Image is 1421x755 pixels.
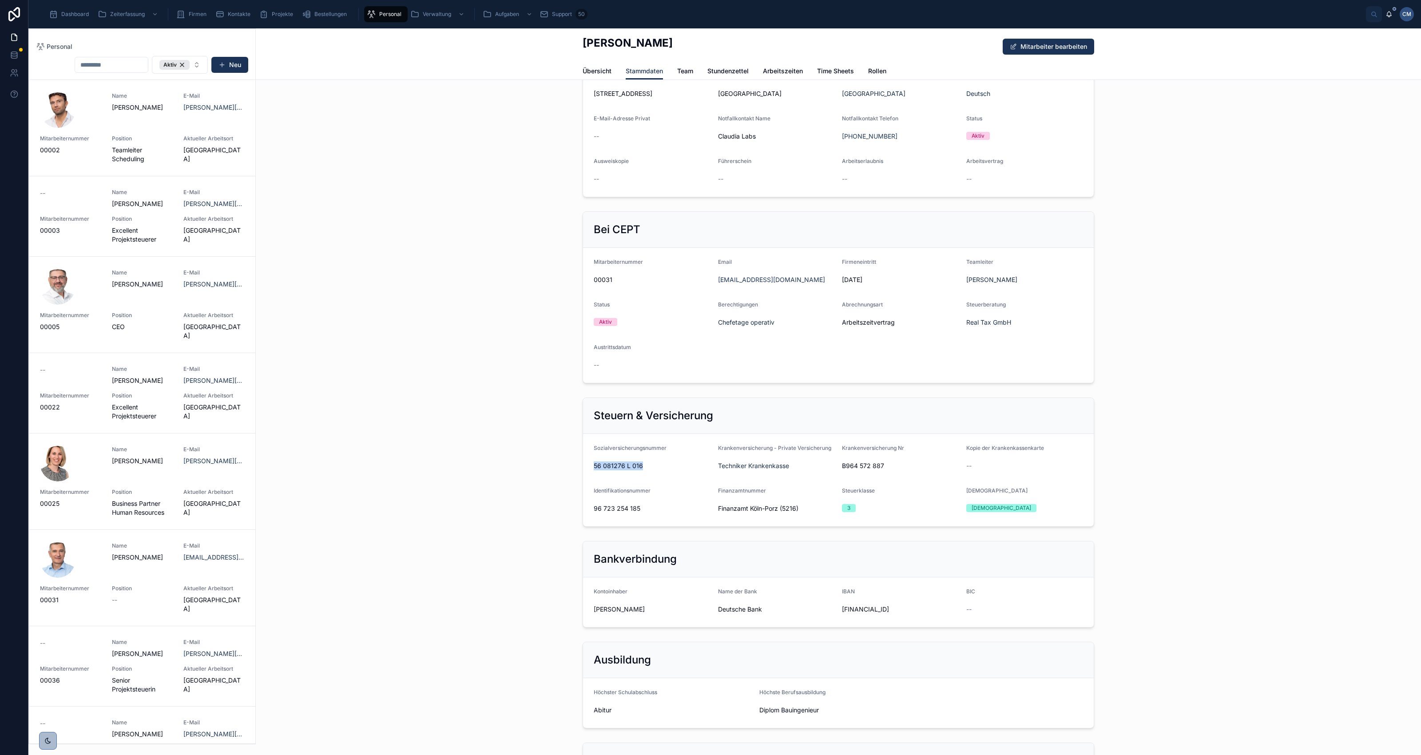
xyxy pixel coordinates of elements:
[718,175,723,183] span: --
[112,312,173,319] span: Position
[183,665,245,672] span: Aktueller Arbeitsort
[707,67,749,75] span: Stundenzettel
[842,89,905,98] a: [GEOGRAPHIC_DATA]
[842,132,897,141] a: [PHONE_NUMBER]
[594,605,711,614] span: [PERSON_NAME]
[718,504,835,513] span: Finanzamt Köln-Porz (5216)
[112,403,173,421] span: Excellent Projektsteuerer
[183,553,245,562] a: [EMAIL_ADDRESS][DOMAIN_NAME]
[183,446,245,453] span: E-Mail
[495,11,519,18] span: Aufgaben
[43,4,1366,24] div: scrollable content
[594,223,640,237] h2: Bei CEPT
[626,63,663,80] a: Stammdaten
[112,135,173,142] span: Position
[40,585,101,592] span: Mitarbeiternummer
[183,226,245,244] span: [GEOGRAPHIC_DATA]
[718,258,732,265] span: Email
[594,487,651,494] span: Identifikationsnummer
[112,489,173,496] span: Position
[110,11,145,18] span: Zeiterfassung
[29,257,255,353] a: Name[PERSON_NAME]E-Mail[PERSON_NAME][EMAIL_ADDRESS][DOMAIN_NAME]Mitarbeiternummer00005PositionCEO...
[842,588,855,595] span: IBAN
[599,318,612,326] div: Aktiv
[112,103,173,112] span: [PERSON_NAME]
[408,6,469,22] a: Verwaltung
[40,403,101,412] span: 00022
[594,361,599,370] span: --
[61,11,89,18] span: Dashboard
[718,461,789,470] span: Techniker Krankenkasse
[594,258,643,265] span: Mitarbeiternummer
[842,605,959,614] span: [FINANCIAL_ID]
[40,499,101,508] span: 00025
[868,67,886,75] span: Rollen
[868,63,886,81] a: Rollen
[40,392,101,399] span: Mitarbeiternummer
[112,215,173,223] span: Position
[112,639,173,646] span: Name
[183,649,245,658] a: [PERSON_NAME][EMAIL_ADDRESS][DOMAIN_NAME]
[112,719,173,726] span: Name
[594,158,629,164] span: Ausweiskopie
[364,6,408,22] a: Personal
[718,158,751,164] span: Führerschein
[189,11,206,18] span: Firmen
[257,6,299,22] a: Projekte
[817,63,854,81] a: Time Sheets
[40,189,45,198] span: --
[1003,39,1094,55] button: Mitarbeiter bearbeiten
[112,596,117,604] span: --
[112,665,173,672] span: Position
[594,301,610,308] span: Status
[112,189,173,196] span: Name
[183,189,245,196] span: E-Mail
[583,36,673,50] h2: [PERSON_NAME]
[314,11,347,18] span: Bestellungen
[112,146,173,163] span: Teamleiter Scheduling
[112,542,173,549] span: Name
[112,730,173,739] span: [PERSON_NAME]
[183,542,245,549] span: E-Mail
[112,199,173,208] span: [PERSON_NAME]
[842,175,847,183] span: --
[183,135,245,142] span: Aktueller Arbeitsort
[29,626,255,707] a: --Name[PERSON_NAME]E-Mail[PERSON_NAME][EMAIL_ADDRESS][DOMAIN_NAME]Mitarbeiternummer00036PositionS...
[842,318,959,327] span: Arbeitszeitvertrag
[183,103,245,112] a: [PERSON_NAME][EMAIL_ADDRESS][DOMAIN_NAME]
[95,6,163,22] a: Zeiterfassung
[966,461,972,470] span: --
[594,653,651,667] h2: Ausbildung
[594,461,711,470] span: 56 081276 L 016
[707,63,749,81] a: Stundenzettel
[626,67,663,75] span: Stammdaten
[583,67,611,75] span: Übersicht
[183,730,245,739] a: [PERSON_NAME][EMAIL_ADDRESS][DOMAIN_NAME]
[183,92,245,99] span: E-Mail
[183,146,245,163] span: [GEOGRAPHIC_DATA]
[112,446,173,453] span: Name
[842,487,875,494] span: Steuerklasse
[40,596,101,604] span: 00031
[594,409,713,423] h2: Steuern & Versicherung
[299,6,353,22] a: Bestellungen
[112,499,173,517] span: Business Partner Human Resources
[966,318,1011,327] a: Real Tax GmbH
[112,392,173,399] span: Position
[966,89,990,98] a: Deutsch
[40,135,101,142] span: Mitarbeiternummer
[842,275,959,284] span: [DATE]
[966,588,975,595] span: BIC
[183,199,245,208] a: [PERSON_NAME][EMAIL_ADDRESS][DOMAIN_NAME]
[40,489,101,496] span: Mitarbeiternummer
[40,226,101,235] span: 00003
[36,42,72,51] a: Personal
[112,269,173,276] span: Name
[112,92,173,99] span: Name
[594,115,650,122] span: E-Mail-Adresse Privat
[677,67,693,75] span: Team
[183,312,245,319] span: Aktueller Arbeitsort
[966,487,1028,494] span: [DEMOGRAPHIC_DATA]
[29,353,255,433] a: --Name[PERSON_NAME]E-Mail[PERSON_NAME][EMAIL_ADDRESS][DOMAIN_NAME]Mitarbeiternummer00022PositionE...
